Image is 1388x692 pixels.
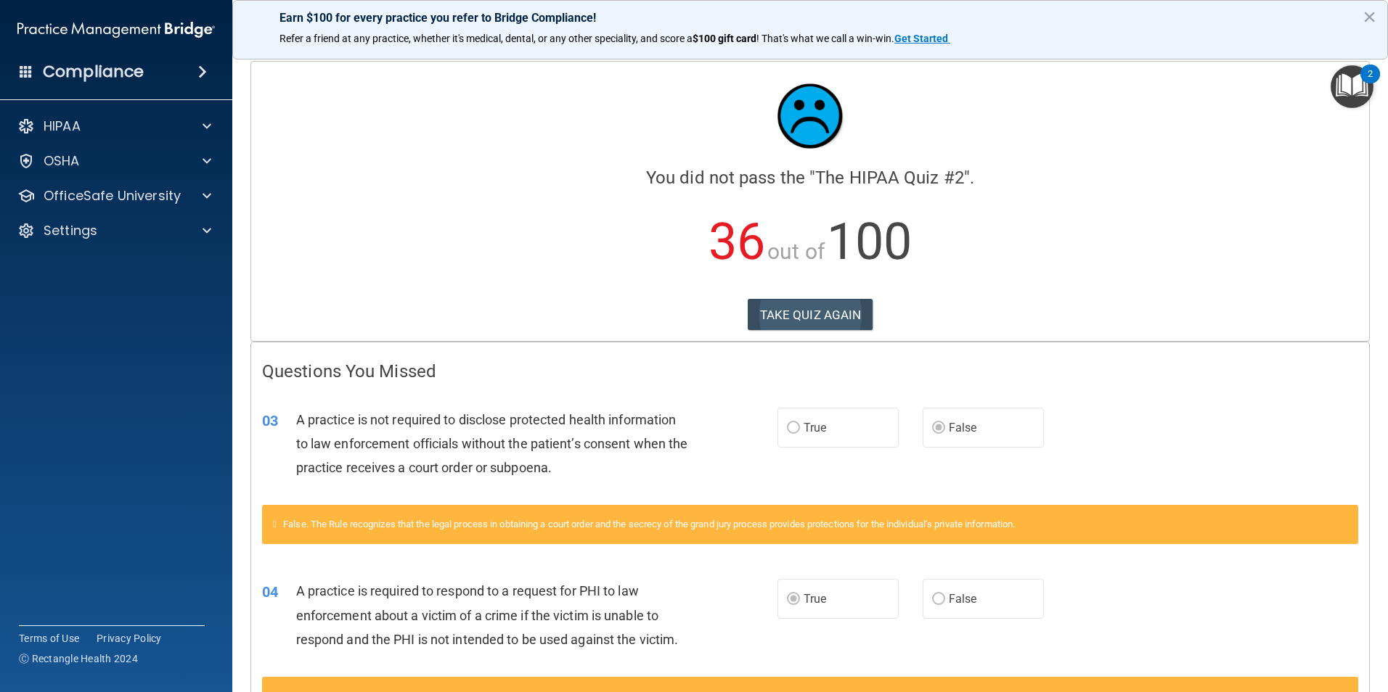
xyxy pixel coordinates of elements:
[1363,5,1376,28] button: Close
[932,594,945,605] input: False
[17,118,211,135] a: HIPAA
[262,168,1358,187] h4: You did not pass the " ".
[44,152,80,170] p: OSHA
[932,423,945,434] input: False
[894,33,948,44] strong: Get Started
[1368,74,1373,93] div: 2
[949,421,977,434] span: False
[44,222,97,239] p: Settings
[949,592,977,606] span: False
[17,222,211,239] a: Settings
[283,519,1015,530] span: False. The Rule recognizes that the legal process in obtaining a court order and the secrecy of t...
[262,583,278,601] span: 04
[97,631,162,646] a: Privacy Policy
[262,362,1358,381] h4: Questions You Missed
[19,651,138,666] span: Ⓒ Rectangle Health 2024
[296,583,679,646] span: A practice is required to respond to a request for PHI to law enforcement about a victim of a cri...
[804,421,826,434] span: True
[262,412,278,429] span: 03
[804,592,826,606] span: True
[1331,65,1373,108] button: Open Resource Center, 2 new notifications
[815,168,964,188] span: The HIPAA Quiz #2
[756,33,894,44] span: ! That's what we call a win-win.
[17,15,215,44] img: PMB logo
[767,239,825,264] span: out of
[279,11,1341,25] p: Earn $100 for every practice you refer to Bridge Compliance!
[894,33,950,44] a: Get Started
[279,33,693,44] span: Refer a friend at any practice, whether it's medical, dental, or any other speciality, and score a
[17,187,211,205] a: OfficeSafe University
[748,299,873,331] button: TAKE QUIZ AGAIN
[19,631,79,646] a: Terms of Use
[709,212,765,271] span: 36
[787,423,800,434] input: True
[767,73,854,160] img: sad_face.ecc698e2.jpg
[44,118,81,135] p: HIPAA
[827,212,912,271] span: 100
[693,33,756,44] strong: $100 gift card
[787,594,800,605] input: True
[43,62,144,82] h4: Compliance
[44,187,181,205] p: OfficeSafe University
[296,412,688,475] span: A practice is not required to disclose protected health information to law enforcement officials ...
[17,152,211,170] a: OSHA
